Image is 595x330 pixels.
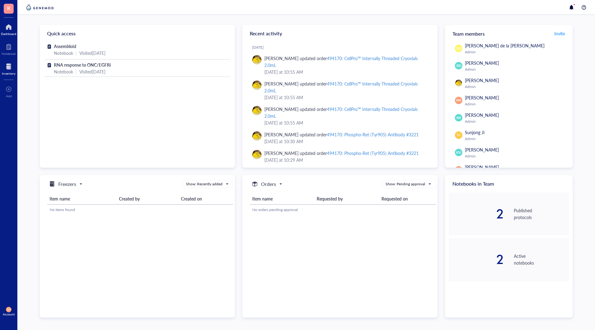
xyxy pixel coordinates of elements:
[76,50,77,56] div: |
[264,138,428,145] div: [DATE] at 10:30 AM
[252,131,262,141] img: da48f3c6-a43e-4a2d-aade-5eac0d93827f.jpeg
[79,68,105,75] div: Visited [DATE]
[465,60,499,66] span: [PERSON_NAME]
[465,95,499,101] span: [PERSON_NAME]
[379,193,436,205] th: Requested on
[252,55,262,64] img: da48f3c6-a43e-4a2d-aade-5eac0d93827f.jpeg
[465,164,499,170] span: [PERSON_NAME]
[449,253,504,266] div: 2
[554,29,565,38] button: Invite
[2,52,16,55] div: Notebook
[456,63,461,68] span: RD
[465,84,566,89] div: Admin
[327,131,418,138] div: 494170: Phospho-Ret (Tyr905) Antibody #3221
[465,147,499,153] span: [PERSON_NAME]
[465,102,566,107] div: Admin
[252,45,433,50] div: [DATE]
[252,106,262,115] img: da48f3c6-a43e-4a2d-aade-5eac0d93827f.jpeg
[247,103,433,129] a: [PERSON_NAME] updated order494170: CellPro™ Internally Threaded Cryovials 2.0mL[DATE] at 10:55 AM
[264,94,428,101] div: [DATE] at 10:55 AM
[264,106,418,119] div: 494170: CellPro™ Internally Threaded Cryovials 2.0mL
[327,150,418,156] div: 494170: Phospho-Ret (Tyr905) Antibody #3221
[456,46,461,51] span: DD
[2,62,15,75] a: Inventory
[465,112,499,118] span: [PERSON_NAME]
[445,25,573,42] div: Team members
[178,193,233,205] th: Created on
[252,207,433,213] div: No orders pending approval
[79,50,105,56] div: Visited [DATE]
[465,42,544,49] span: [PERSON_NAME] de la [PERSON_NAME]
[264,68,428,75] div: [DATE] at 10:55 AM
[252,150,262,159] img: da48f3c6-a43e-4a2d-aade-5eac0d93827f.jpeg
[1,22,16,36] a: Dashboard
[247,147,433,166] a: [PERSON_NAME] updated order494170: Phospho-Ret (Tyr905) Antibody #3221[DATE] at 10:29 AM
[54,62,111,68] span: RNA response to ONC/EGFRi
[1,32,16,36] div: Dashboard
[76,68,77,75] div: |
[58,180,76,188] h5: Freezers
[7,308,10,311] span: AP
[449,208,504,220] div: 2
[465,119,566,124] div: Admin
[264,131,419,138] div: [PERSON_NAME] updated order
[465,154,566,159] div: Admin
[314,193,379,205] th: Requested by
[264,81,418,94] div: 494170: CellPro™ Internally Threaded Cryovials 2.0mL
[456,115,461,120] span: JW
[264,156,428,163] div: [DATE] at 10:29 AM
[456,167,461,173] span: AP
[117,193,178,205] th: Created by
[50,207,231,213] div: No items found
[457,132,461,138] span: SJ
[6,94,12,98] div: Add
[2,42,16,55] a: Notebook
[264,55,418,68] div: 494170: CellPro™ Internally Threaded Cryovials 2.0mL
[465,129,484,135] span: Sunjong Ji
[25,4,55,11] img: genemod-logo
[264,119,428,126] div: [DATE] at 10:55 AM
[252,81,262,90] img: da48f3c6-a43e-4a2d-aade-5eac0d93827f.jpeg
[264,150,419,156] div: [PERSON_NAME] updated order
[54,68,73,75] div: Notebook
[456,150,461,155] span: KV
[455,80,462,86] img: da48f3c6-a43e-4a2d-aade-5eac0d93827f.jpeg
[264,55,428,68] div: [PERSON_NAME] updated order
[465,136,566,141] div: Admin
[247,129,433,147] a: [PERSON_NAME] updated order494170: Phospho-Ret (Tyr905) Antibody #3221[DATE] at 10:30 AM
[242,25,438,42] div: Recent activity
[465,77,499,83] span: [PERSON_NAME]
[186,181,223,187] div: Show: Recently added
[456,98,461,103] span: DM
[465,50,566,55] div: Admin
[54,50,73,56] div: Notebook
[2,72,15,75] div: Inventory
[261,180,276,188] h5: Orders
[264,106,428,119] div: [PERSON_NAME] updated order
[247,78,433,103] a: [PERSON_NAME] updated order494170: CellPro™ Internally Threaded Cryovials 2.0mL[DATE] at 10:55 AM
[386,181,425,187] div: Show: Pending approval
[514,207,569,221] div: Published protocols
[247,52,433,78] a: [PERSON_NAME] updated order494170: CellPro™ Internally Threaded Cryovials 2.0mL[DATE] at 10:55 AM
[250,193,314,205] th: Item name
[47,193,117,205] th: Item name
[7,4,11,12] span: K
[3,312,15,316] div: Account
[514,253,569,266] div: Active notebooks
[554,30,565,37] span: Invite
[445,175,573,192] div: Notebooks in Team
[264,80,428,94] div: [PERSON_NAME] updated order
[465,67,566,72] div: Admin
[40,25,235,42] div: Quick access
[54,43,76,49] span: Assembloid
